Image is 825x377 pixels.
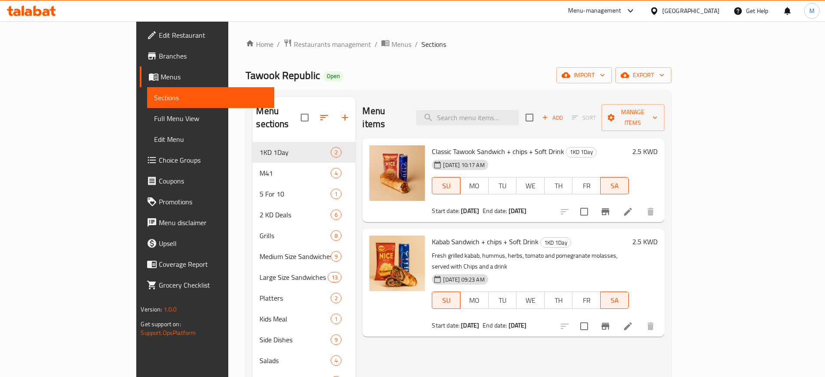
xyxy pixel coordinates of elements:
span: SA [604,180,625,192]
div: 5 For 101 [253,184,355,204]
span: Medium Size Sandwiches [260,251,331,262]
span: Promotions [159,197,267,207]
span: Restaurants management [294,39,371,49]
span: Open [323,72,343,80]
span: Sections [154,92,267,103]
div: M414 [253,163,355,184]
div: items [331,147,342,157]
b: [DATE] [509,320,527,331]
div: Kids Meal1 [253,308,355,329]
span: Add item [539,111,566,125]
span: export [622,70,664,81]
nav: breadcrumb [246,39,671,50]
button: SU [432,292,460,309]
span: TH [548,294,569,307]
button: export [615,67,671,83]
span: 1 [331,190,341,198]
span: TU [492,294,513,307]
span: 1.0.0 [164,304,177,315]
span: Tawook Republic [246,66,320,85]
a: Menus [381,39,411,50]
span: 2 KD Deals [260,210,331,220]
span: 1KD 1Day [541,238,571,248]
span: Sort sections [314,107,335,128]
a: Edit Restaurant [140,25,274,46]
span: 2 [331,294,341,302]
span: Full Menu View [154,113,267,124]
span: 5 For 10 [260,189,331,199]
a: Coverage Report [140,254,274,275]
b: [DATE] [509,205,527,216]
h2: Menu items [362,105,405,131]
button: TU [488,177,517,194]
span: Kabab Sandwich + chips + Soft Drink [432,235,539,248]
input: search [416,110,519,125]
button: Branch-specific-item [595,316,616,337]
div: 1KD 1Day2 [253,142,355,163]
a: Edit menu item [623,207,633,217]
div: items [331,355,342,366]
button: delete [640,316,661,337]
span: Manage items [608,107,657,128]
button: WE [516,177,545,194]
span: 8 [331,232,341,240]
span: Get support on: [141,318,181,330]
div: items [331,293,342,303]
span: 1 [331,315,341,323]
span: End date: [483,205,507,216]
div: items [331,210,342,220]
button: TH [544,177,573,194]
span: Grocery Checklist [159,280,267,290]
a: Branches [140,46,274,66]
div: Platters2 [253,288,355,308]
span: Start date: [432,205,460,216]
h2: Menu sections [256,105,301,131]
span: Sections [421,39,446,49]
span: SA [604,294,625,307]
div: Side Dishes9 [253,329,355,350]
div: items [331,251,342,262]
span: Kids Meal [260,314,331,324]
span: Classic Tawook Sandwich + chips + Soft Drink [432,145,564,158]
span: Add [541,113,564,123]
h6: 2.5 KWD [632,236,657,248]
span: Branches [159,51,267,61]
span: FR [576,294,597,307]
div: 1KD 1Day [540,237,571,248]
div: Menu-management [568,6,621,16]
span: MO [464,294,485,307]
a: Edit menu item [623,321,633,331]
button: FR [572,177,601,194]
span: Select all sections [296,108,314,127]
div: items [331,189,342,199]
div: Medium Size Sandwiches9 [253,246,355,267]
a: Coupons [140,170,274,191]
a: Menus [140,66,274,87]
a: Edit Menu [147,129,274,150]
div: items [331,168,342,178]
button: Branch-specific-item [595,201,616,222]
span: TU [492,180,513,192]
span: Grills [260,230,331,241]
span: Salads [260,355,331,366]
b: [DATE] [461,320,479,331]
span: 1KD 1Day [260,147,331,157]
span: Large Size Sandwiches [260,272,328,282]
a: Full Menu View [147,108,274,129]
button: import [556,67,612,83]
img: Classic Tawook Sandwich + chips + Soft Drink [369,145,425,201]
div: Platters [260,293,331,303]
span: 6 [331,211,341,219]
span: Side Dishes [260,334,331,345]
span: Menus [391,39,411,49]
span: End date: [483,320,507,331]
div: Salads4 [253,350,355,371]
div: 1KD 1Day [566,147,597,157]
